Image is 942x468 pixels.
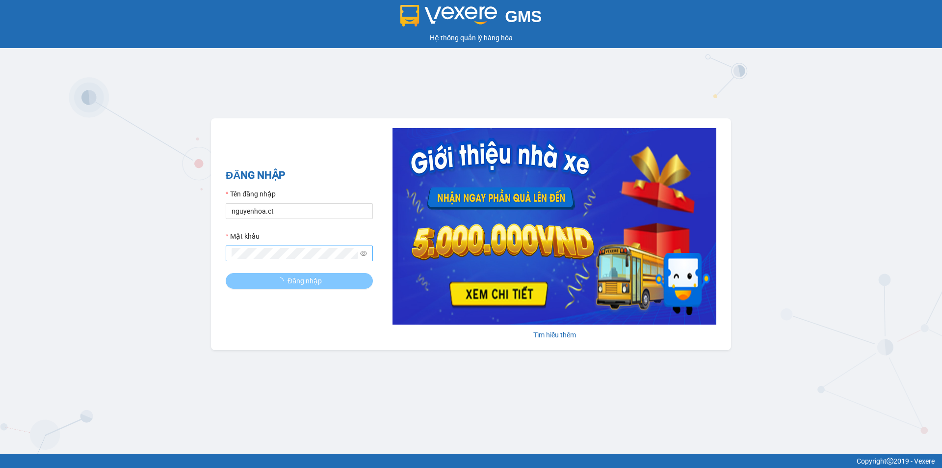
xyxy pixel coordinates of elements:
[2,32,940,43] div: Hệ thống quản lý hàng hóa
[392,128,716,325] img: banner-0
[887,458,893,465] span: copyright
[226,273,373,289] button: Đăng nhập
[232,248,358,259] input: Mật khẩu
[226,167,373,184] h2: ĐĂNG NHẬP
[7,456,935,467] div: Copyright 2019 - Vexere
[226,231,260,242] label: Mật khẩu
[288,275,322,286] span: Đăng nhập
[505,7,542,26] span: GMS
[392,330,716,340] div: Tìm hiểu thêm
[226,189,276,199] label: Tên đăng nhập
[400,5,497,27] img: logo 2
[400,15,542,23] a: GMS
[360,250,367,257] span: eye
[277,277,288,284] span: loading
[226,203,373,219] input: Tên đăng nhập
